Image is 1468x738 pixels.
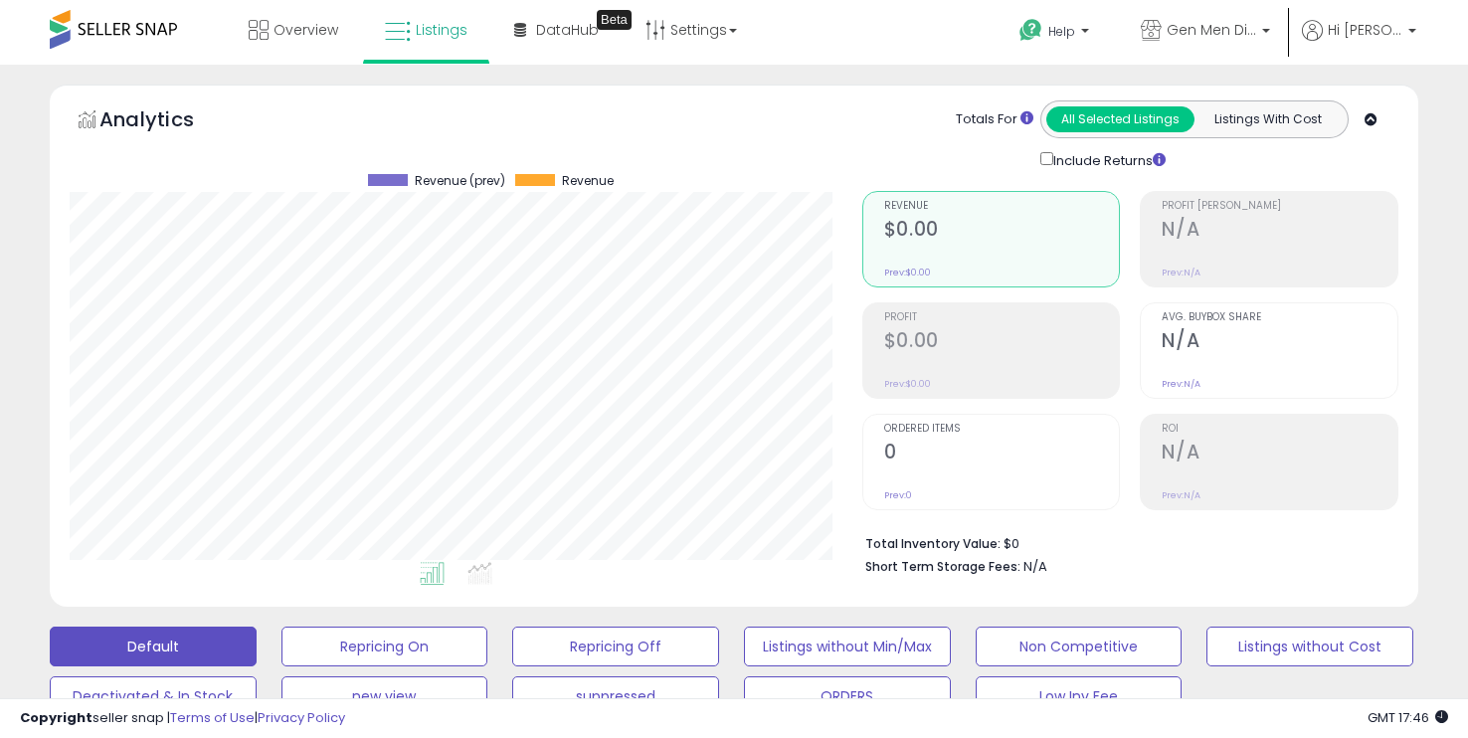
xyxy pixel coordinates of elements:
[1328,20,1402,40] span: Hi [PERSON_NAME]
[512,627,719,666] button: Repricing Off
[865,530,1383,554] li: $0
[281,627,488,666] button: Repricing On
[1048,23,1075,40] span: Help
[281,676,488,716] button: new view
[536,20,599,40] span: DataHub
[1162,329,1397,356] h2: N/A
[562,174,614,188] span: Revenue
[20,708,92,727] strong: Copyright
[416,20,467,40] span: Listings
[99,105,233,138] h5: Analytics
[884,378,931,390] small: Prev: $0.00
[274,20,338,40] span: Overview
[1162,267,1200,278] small: Prev: N/A
[884,267,931,278] small: Prev: $0.00
[512,676,719,716] button: suppressed
[1368,708,1448,727] span: 2025-10-8 17:46 GMT
[1046,106,1194,132] button: All Selected Listings
[415,174,505,188] span: Revenue (prev)
[1206,627,1413,666] button: Listings without Cost
[1023,557,1047,576] span: N/A
[1162,201,1397,212] span: Profit [PERSON_NAME]
[1162,378,1200,390] small: Prev: N/A
[884,218,1120,245] h2: $0.00
[597,10,632,30] div: Tooltip anchor
[884,329,1120,356] h2: $0.00
[1018,18,1043,43] i: Get Help
[1004,3,1109,65] a: Help
[1162,218,1397,245] h2: N/A
[884,201,1120,212] span: Revenue
[884,312,1120,323] span: Profit
[884,441,1120,467] h2: 0
[1162,489,1200,501] small: Prev: N/A
[865,558,1020,575] b: Short Term Storage Fees:
[1025,148,1190,171] div: Include Returns
[884,424,1120,435] span: Ordered Items
[976,627,1183,666] button: Non Competitive
[258,708,345,727] a: Privacy Policy
[865,535,1001,552] b: Total Inventory Value:
[744,676,951,716] button: ORDERS
[956,110,1033,129] div: Totals For
[1193,106,1342,132] button: Listings With Cost
[170,708,255,727] a: Terms of Use
[976,676,1183,716] button: Low Inv Fee
[884,489,912,501] small: Prev: 0
[50,627,257,666] button: Default
[1167,20,1256,40] span: Gen Men Distributor
[20,709,345,728] div: seller snap | |
[744,627,951,666] button: Listings without Min/Max
[1162,424,1397,435] span: ROI
[50,676,257,716] button: Deactivated & In Stock
[1162,312,1397,323] span: Avg. Buybox Share
[1162,441,1397,467] h2: N/A
[1302,20,1416,65] a: Hi [PERSON_NAME]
